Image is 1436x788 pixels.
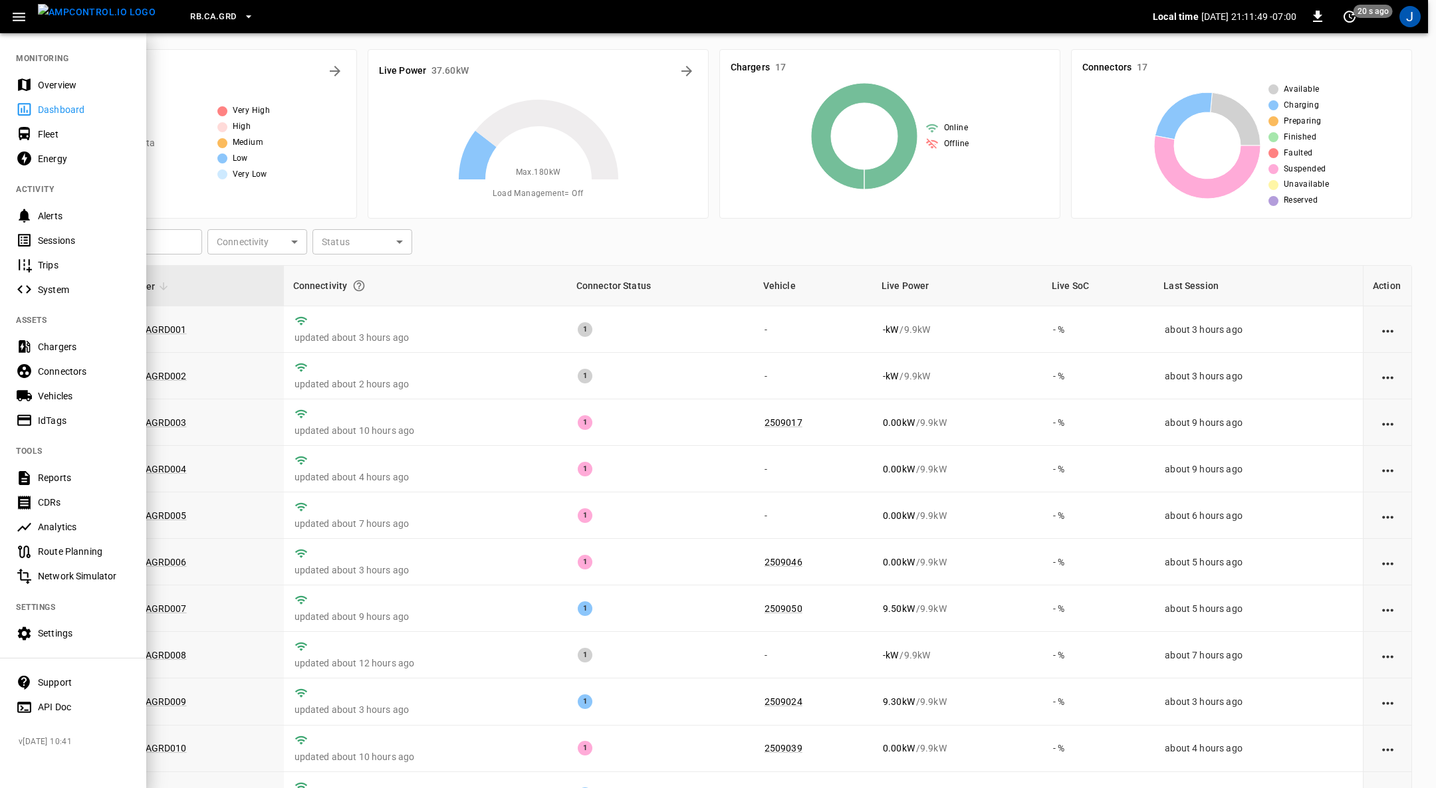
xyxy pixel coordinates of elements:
div: Settings [38,627,130,640]
div: Fleet [38,128,130,141]
button: set refresh interval [1339,6,1360,27]
div: Trips [38,258,130,272]
div: IdTags [38,414,130,427]
div: Analytics [38,520,130,534]
div: System [38,283,130,296]
div: Reports [38,471,130,484]
div: Vehicles [38,389,130,403]
div: Overview [38,78,130,92]
div: CDRs [38,496,130,509]
span: 20 s ago [1354,5,1393,18]
p: [DATE] 21:11:49 -07:00 [1201,10,1296,23]
div: Support [38,676,130,689]
span: v [DATE] 10:41 [19,736,136,749]
div: Energy [38,152,130,165]
img: ampcontrol.io logo [38,4,156,21]
p: Local time [1153,10,1199,23]
div: Alerts [38,209,130,223]
div: profile-icon [1399,6,1421,27]
div: Network Simulator [38,569,130,583]
div: Dashboard [38,103,130,116]
div: API Doc [38,700,130,714]
div: Route Planning [38,545,130,558]
div: Sessions [38,234,130,247]
div: Connectors [38,365,130,378]
span: RB.CA.GRD [190,9,236,25]
div: Chargers [38,340,130,353]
